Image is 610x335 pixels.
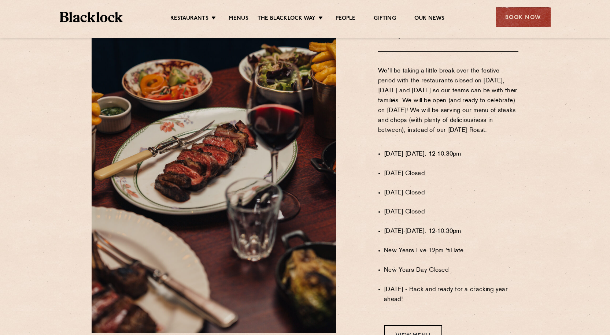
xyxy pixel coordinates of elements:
[496,7,551,27] div: Book Now
[258,15,315,23] a: The Blacklock Way
[384,227,518,237] li: [DATE]-[DATE]: 12-10.30pm
[384,188,518,198] li: [DATE] Closed
[229,15,248,23] a: Menus
[60,12,123,22] img: BL_Textured_Logo-footer-cropped.svg
[384,265,518,275] li: New Years Day Closed
[384,169,518,179] li: [DATE] Closed
[374,15,396,23] a: Gifting
[384,207,518,217] li: [DATE] Closed
[336,15,355,23] a: People
[414,15,445,23] a: Our News
[384,246,518,256] li: New Years Eve 12pm 'til late
[384,149,518,159] li: [DATE]-[DATE]: 12-10.30pm
[378,66,518,145] p: We’ll be taking a little break over the festive period with the restaurants closed on [DATE], [DA...
[170,15,208,23] a: Restaurants
[384,285,518,305] li: [DATE] - Back and ready for a cracking year ahead!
